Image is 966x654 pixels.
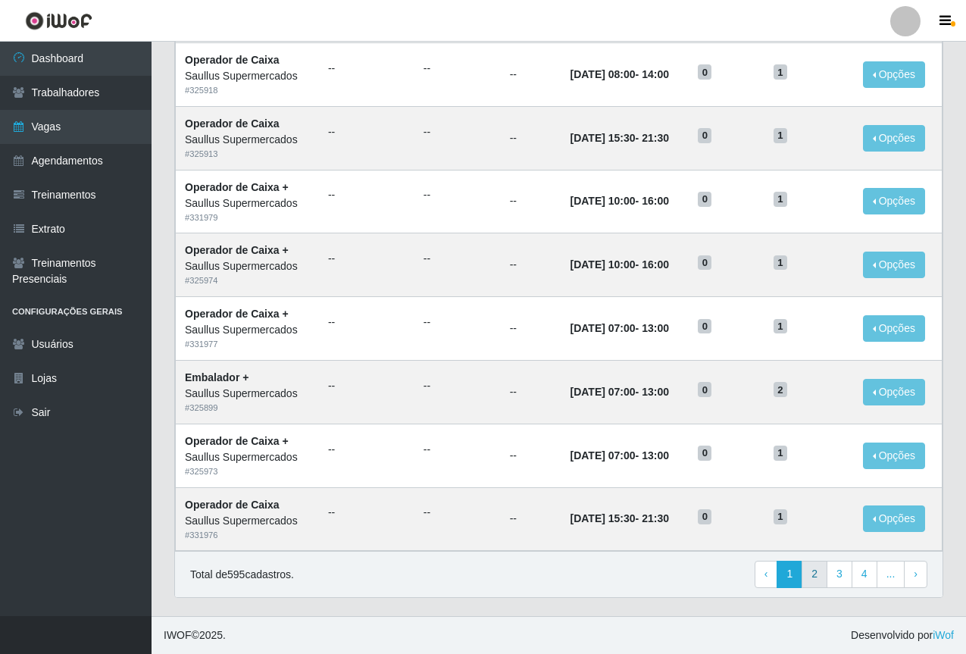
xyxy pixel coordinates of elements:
[424,314,492,330] ul: --
[777,561,802,588] a: 1
[424,251,492,267] ul: --
[851,627,954,643] span: Desenvolvido por
[185,465,310,478] div: # 325973
[571,132,636,144] time: [DATE] 15:30
[185,308,289,320] strong: Operador de Caixa +
[863,315,925,342] button: Opções
[571,258,636,271] time: [DATE] 10:00
[185,386,310,402] div: Saullus Supermercados
[642,258,669,271] time: 16:00
[328,251,405,267] ul: --
[571,512,636,524] time: [DATE] 15:30
[571,322,636,334] time: [DATE] 07:00
[827,561,852,588] a: 3
[424,187,492,203] ul: --
[863,505,925,532] button: Opções
[185,338,310,351] div: # 331977
[185,529,310,542] div: # 331976
[571,386,669,398] strong: -
[642,322,669,334] time: 13:00
[642,68,669,80] time: 14:00
[877,561,905,588] a: ...
[185,449,310,465] div: Saullus Supermercados
[164,629,192,641] span: IWOF
[774,382,787,397] span: 2
[164,627,226,643] span: © 2025 .
[571,68,669,80] strong: -
[698,319,711,334] span: 0
[642,195,669,207] time: 16:00
[501,360,561,424] td: --
[863,443,925,469] button: Opções
[863,379,925,405] button: Opções
[698,64,711,80] span: 0
[774,319,787,334] span: 1
[424,124,492,140] ul: --
[185,196,310,211] div: Saullus Supermercados
[501,424,561,487] td: --
[571,449,636,462] time: [DATE] 07:00
[571,449,669,462] strong: -
[571,386,636,398] time: [DATE] 07:00
[185,181,289,193] strong: Operador de Caixa +
[571,322,669,334] strong: -
[501,106,561,170] td: --
[774,192,787,207] span: 1
[328,314,405,330] ul: --
[755,561,927,588] nav: pagination
[328,61,405,77] ul: --
[424,378,492,394] ul: --
[571,132,669,144] strong: -
[571,195,636,207] time: [DATE] 10:00
[764,568,768,580] span: ‹
[185,499,280,511] strong: Operador de Caixa
[642,512,669,524] time: 21:30
[852,561,877,588] a: 4
[698,446,711,461] span: 0
[328,378,405,394] ul: --
[698,192,711,207] span: 0
[863,61,925,88] button: Opções
[185,402,310,415] div: # 325899
[185,68,310,84] div: Saullus Supermercados
[774,255,787,271] span: 1
[185,513,310,529] div: Saullus Supermercados
[185,54,280,66] strong: Operador de Caixa
[185,244,289,256] strong: Operador de Caixa +
[328,124,405,140] ul: --
[328,187,405,203] ul: --
[802,561,827,588] a: 2
[424,442,492,458] ul: --
[698,382,711,397] span: 0
[501,487,561,551] td: --
[185,211,310,224] div: # 331979
[698,255,711,271] span: 0
[328,505,405,521] ul: --
[328,442,405,458] ul: --
[185,258,310,274] div: Saullus Supermercados
[185,132,310,148] div: Saullus Supermercados
[25,11,92,30] img: CoreUI Logo
[863,125,925,152] button: Opções
[642,386,669,398] time: 13:00
[185,84,310,97] div: # 325918
[185,322,310,338] div: Saullus Supermercados
[424,61,492,77] ul: --
[190,567,294,583] p: Total de 595 cadastros.
[642,449,669,462] time: 13:00
[774,509,787,524] span: 1
[571,195,669,207] strong: -
[571,512,669,524] strong: -
[863,252,925,278] button: Opções
[863,188,925,214] button: Opções
[571,258,669,271] strong: -
[914,568,918,580] span: ›
[424,505,492,521] ul: --
[571,68,636,80] time: [DATE] 08:00
[642,132,669,144] time: 21:30
[933,629,954,641] a: iWof
[501,233,561,297] td: --
[185,274,310,287] div: # 325974
[185,435,289,447] strong: Operador de Caixa +
[774,64,787,80] span: 1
